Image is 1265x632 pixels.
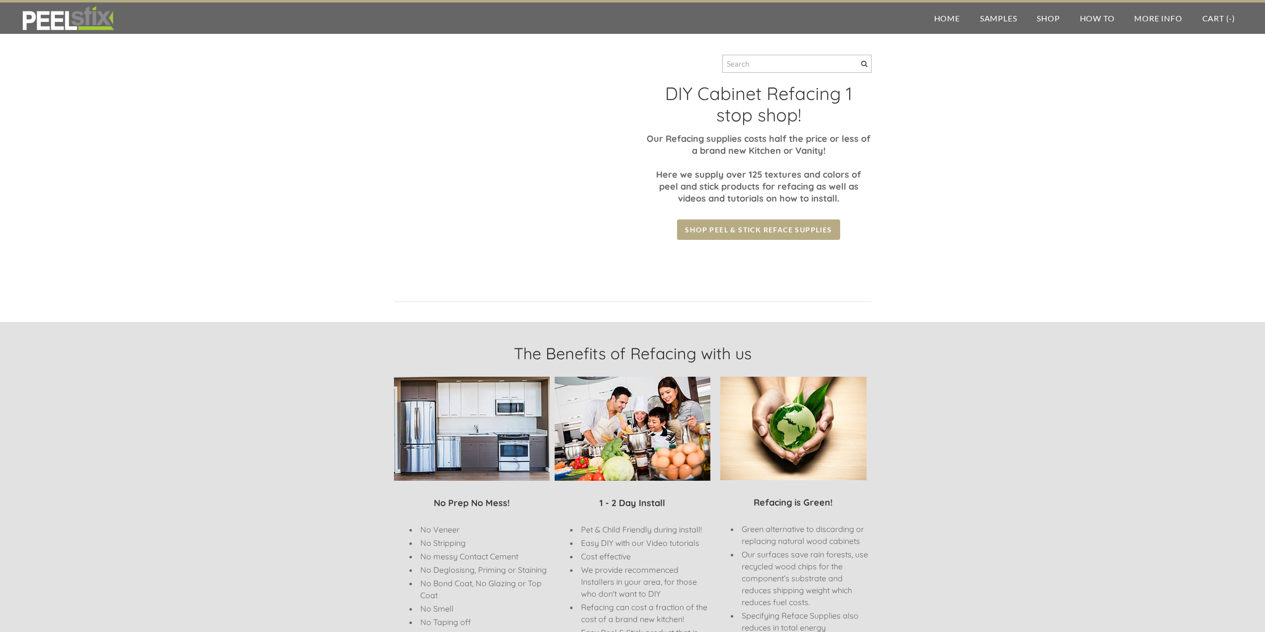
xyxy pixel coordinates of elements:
[418,603,550,615] li: No Smell
[739,523,871,547] li: Green alternative to discarding or replacing natural wood cabinets​
[647,133,871,156] font: Our Refacing supplies costs half the price or less of a brand new Kitchen or Vanity!
[579,564,710,600] li: We provide recommenced Installers in your area, for those who don't want to DIY
[418,577,550,601] li: No Bond Coat, No Glazing or Top Coat
[1124,2,1192,34] a: More Info
[394,377,550,481] img: Picture
[579,524,710,535] li: Pet & Child Friendly during install!
[646,83,872,133] h2: DIY Cabinet Refacing 1 stop shop!
[434,497,510,509] strong: No Prep No Mess!
[924,2,970,34] a: Home
[1027,2,1070,34] a: Shop
[418,537,550,549] li: No Stripping
[579,550,710,562] li: Cost effective​
[20,6,116,31] img: REFACE SUPPLIES
[1192,2,1245,34] a: Cart (-)
[656,169,861,204] font: Here we supply over 125 textures and colors of peel and stick products for refacing as well as vi...
[1229,13,1232,23] span: -
[579,537,710,549] li: Easy DIY with our Video tutorials
[1070,2,1125,34] a: How To
[418,550,550,562] li: No messy Contact Cement
[514,343,752,363] font: The Benefits of Refacing with us
[418,524,550,535] li: No Veneer
[555,377,710,481] img: Picture
[722,55,872,73] input: Search
[677,219,840,240] a: Shop Peel & Stick Reface Supplies
[754,497,833,508] strong: Refacing is Green!
[418,616,550,628] li: No Taping off
[599,497,665,509] strong: 1 - 2 Day Install
[970,2,1027,34] a: Samples
[739,548,871,608] li: Our surfaces save rain forests, use recycled wood chips for the component’s substrate and reduces...
[861,61,868,67] span: Search
[720,377,867,480] img: Picture
[418,564,550,576] li: No Deglosisng, Priming or Staining
[579,601,710,625] li: ​Refacing can cost a fraction of the cost of a brand new kitchen!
